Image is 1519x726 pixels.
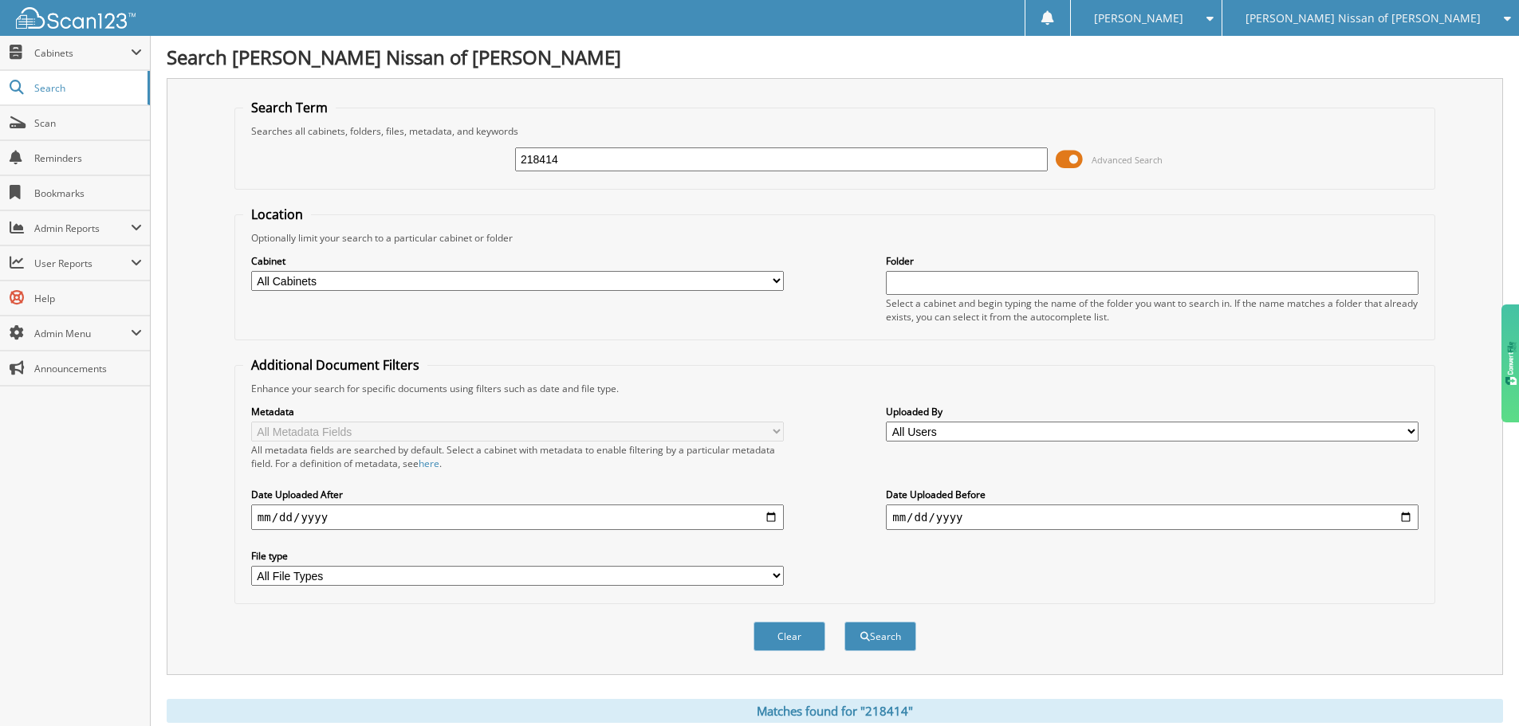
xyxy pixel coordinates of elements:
[34,327,131,340] span: Admin Menu
[1094,14,1183,23] span: [PERSON_NAME]
[886,504,1419,530] input: end
[34,222,131,235] span: Admin Reports
[167,44,1503,70] h1: Search [PERSON_NAME] Nissan of [PERSON_NAME]
[243,382,1427,395] div: Enhance your search for specific documents using filters such as date and file type.
[34,362,142,375] span: Announcements
[251,504,784,530] input: start
[34,81,140,95] span: Search
[167,699,1503,723] div: Matches found for "218414"
[251,405,784,418] label: Metadata
[754,622,825,651] button: Clear
[251,254,784,268] label: Cabinet
[1092,154,1163,166] span: Advanced Search
[34,46,131,60] span: Cabinets
[844,622,916,651] button: Search
[251,488,784,501] label: Date Uploaded After
[34,292,142,305] span: Help
[34,151,142,165] span: Reminders
[251,549,784,563] label: File type
[34,257,131,270] span: User Reports
[243,99,336,116] legend: Search Term
[243,356,427,374] legend: Additional Document Filters
[886,405,1419,418] label: Uploaded By
[1246,14,1481,23] span: [PERSON_NAME] Nissan of [PERSON_NAME]
[34,116,142,130] span: Scan
[16,7,136,29] img: scan123-logo-white.svg
[1505,341,1517,385] img: gdzwAHDJa65OwAAAABJRU5ErkJggg==
[243,231,1427,245] div: Optionally limit your search to a particular cabinet or folder
[886,488,1419,501] label: Date Uploaded Before
[34,186,142,200] span: Bookmarks
[886,296,1419,324] div: Select a cabinet and begin typing the name of the folder you want to search in. If the name match...
[243,124,1427,138] div: Searches all cabinets, folders, files, metadata, and keywords
[243,206,311,223] legend: Location
[886,254,1419,268] label: Folder
[419,457,439,470] a: here
[251,443,784,470] div: All metadata fields are searched by default. Select a cabinet with metadata to enable filtering b...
